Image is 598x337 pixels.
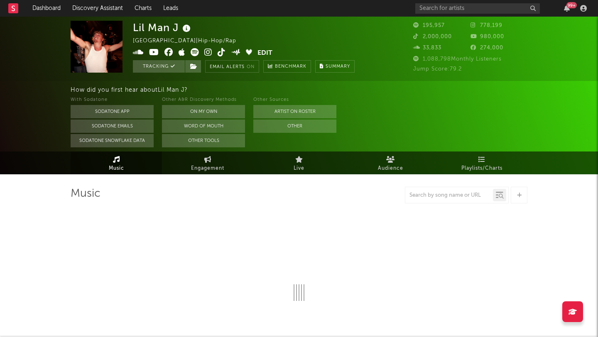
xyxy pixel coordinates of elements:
div: [GEOGRAPHIC_DATA] | Hip-Hop/Rap [133,36,246,46]
a: Live [253,151,345,174]
span: Jump Score: 79.2 [413,66,462,72]
div: With Sodatone [71,95,154,105]
div: 99 + [566,2,577,8]
span: Engagement [191,164,224,173]
button: Tracking [133,60,185,73]
a: Benchmark [263,60,311,73]
span: 980,000 [471,34,504,39]
span: Playlists/Charts [461,164,502,173]
a: Audience [345,151,436,174]
button: Sodatone Snowflake Data [71,134,154,147]
input: Search for artists [415,3,540,14]
button: Other Tools [162,134,245,147]
button: Sodatone Emails [71,120,154,133]
div: Other Sources [253,95,336,105]
span: 274,000 [471,45,503,51]
em: On [247,65,255,69]
span: Audience [378,164,403,173]
span: 2,000,000 [413,34,452,39]
span: 195,957 [413,23,445,28]
button: Summary [315,60,355,73]
span: Benchmark [275,62,306,72]
span: 33,833 [413,45,441,51]
span: Summary [326,64,350,69]
button: 99+ [564,5,570,12]
button: Word Of Mouth [162,120,245,133]
button: Artist on Roster [253,105,336,118]
span: Live [294,164,304,173]
span: 1,088,798 Monthly Listeners [413,56,502,62]
span: 778,199 [471,23,502,28]
button: Sodatone App [71,105,154,118]
div: Other A&R Discovery Methods [162,95,245,105]
button: On My Own [162,105,245,118]
button: Edit [257,48,272,59]
button: Email AlertsOn [205,60,259,73]
button: Other [253,120,336,133]
a: Playlists/Charts [436,151,527,174]
a: Music [71,151,162,174]
input: Search by song name or URL [405,192,493,199]
a: Engagement [162,151,253,174]
div: Lil Man J [133,21,193,34]
div: How did you first hear about Lil Man J ? [71,85,598,95]
span: Music [109,164,124,173]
